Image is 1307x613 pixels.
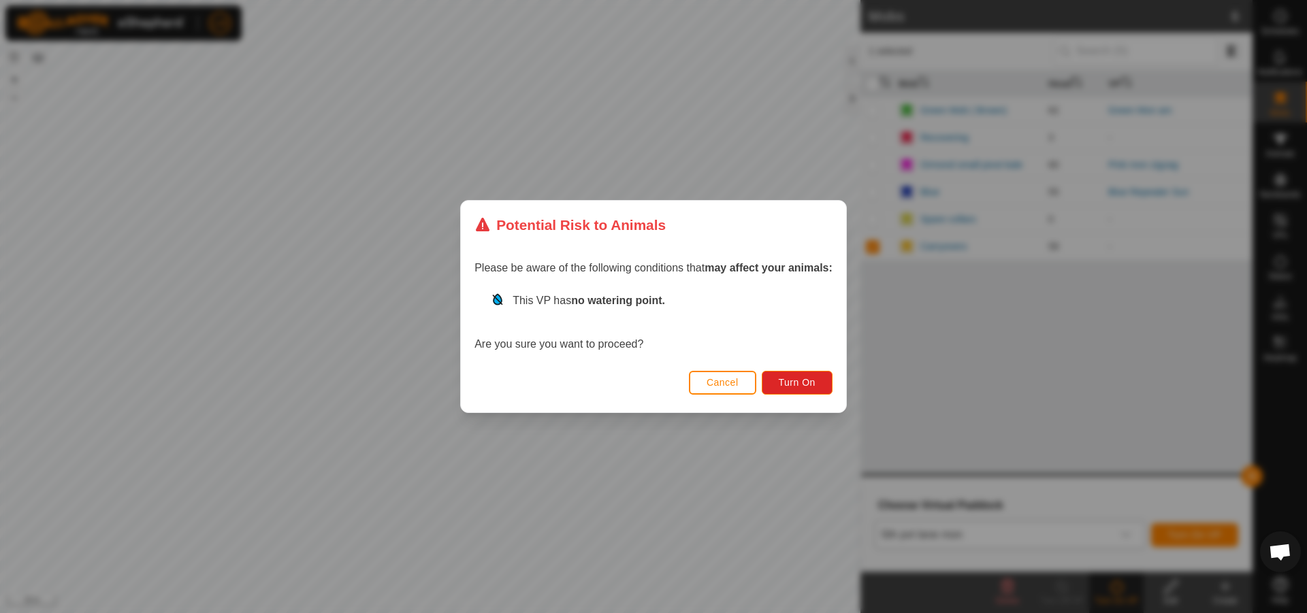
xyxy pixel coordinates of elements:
span: This VP has [513,295,665,306]
div: Are you sure you want to proceed? [474,293,833,352]
div: Open chat [1260,531,1301,572]
button: Turn On [762,371,833,395]
span: Cancel [707,377,739,388]
div: Potential Risk to Animals [474,214,666,235]
button: Cancel [689,371,756,395]
strong: may affect your animals: [705,262,833,274]
span: Turn On [779,377,816,388]
strong: no watering point. [571,295,665,306]
span: Please be aware of the following conditions that [474,262,833,274]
